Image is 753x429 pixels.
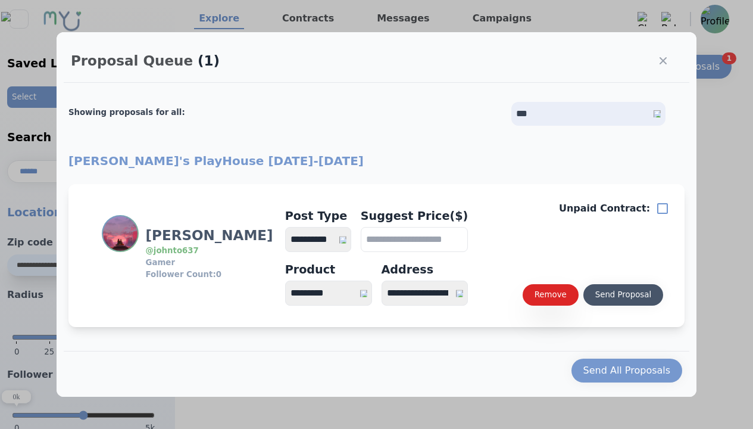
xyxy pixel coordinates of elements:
span: (1) [198,53,220,69]
h3: Gamer [146,257,273,269]
h2: [PERSON_NAME]'s PlayHouse [DATE] - [DATE] [68,152,685,170]
button: Remove [523,284,579,306]
h2: Proposal Queue [71,53,193,69]
div: all : [171,107,185,119]
button: Send All Proposals [571,359,683,383]
div: Send Proposal [595,289,651,301]
h3: [PERSON_NAME] [146,226,273,245]
div: Address [382,262,468,278]
div: Remove [535,289,567,301]
img: Profile [103,216,138,251]
h3: Follower Count: 0 [146,269,273,281]
div: Send All Proposals [583,363,671,378]
p: Unpaid Contract: [559,201,650,216]
h4: Suggest Price($) [361,208,468,225]
h4: Post Type [285,208,351,225]
button: Send Proposal [583,284,663,306]
a: @johnto637 [146,246,199,255]
div: Product [285,262,372,278]
h2: Showing proposals for [68,100,185,126]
